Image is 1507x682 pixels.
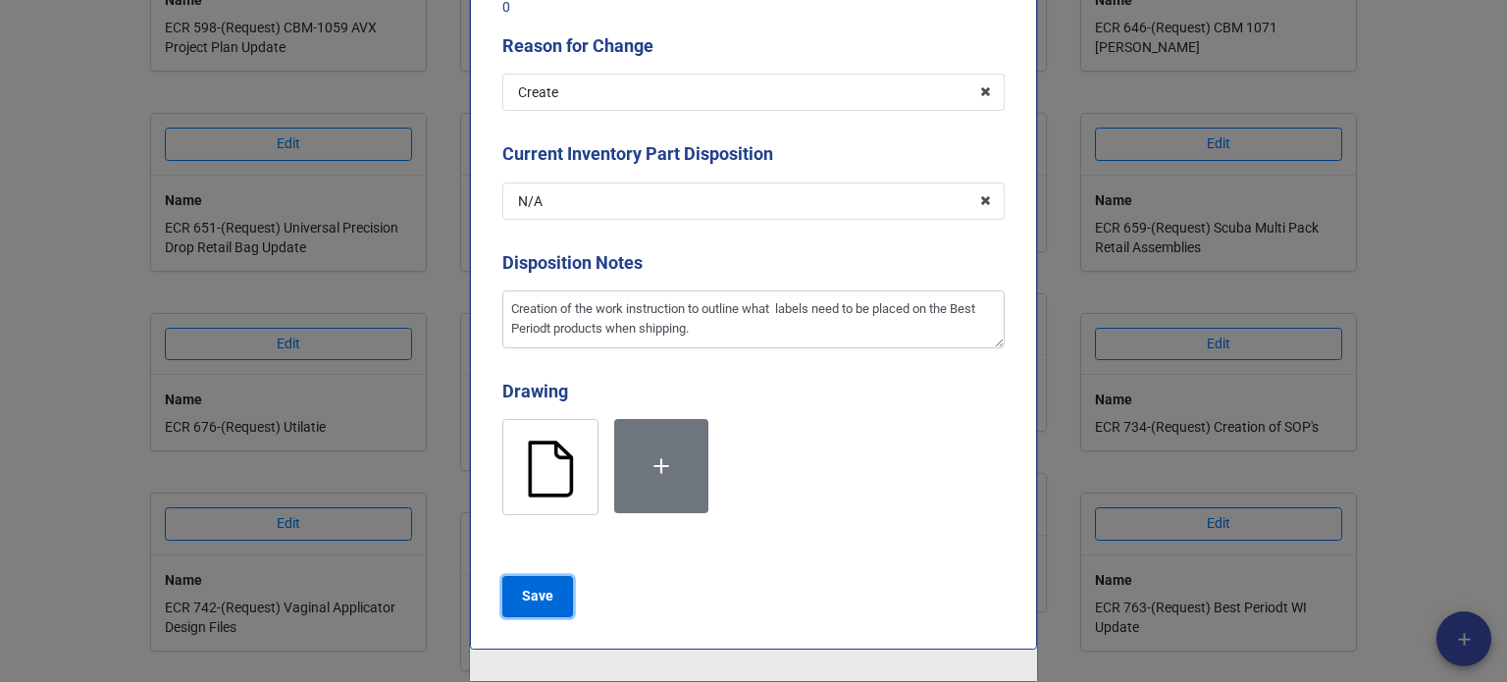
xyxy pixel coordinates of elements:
[502,249,643,277] label: Disposition Notes
[502,290,1005,348] textarea: Creation of the work instruction to outline what labels need to be placed on the Best Periodt pro...
[502,140,773,168] label: Current Inventory Part Disposition
[522,586,553,606] b: Save
[502,576,573,617] button: Save
[502,378,568,405] label: Drawing
[502,419,614,531] div: WI-24-012 - Best Periodt Shipping and Labeling.pdf
[518,194,543,208] div: N/A
[503,420,598,514] img: empty_file_icon-icons.com_72420.png
[502,32,653,60] label: Reason for Change
[518,85,558,99] div: Create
